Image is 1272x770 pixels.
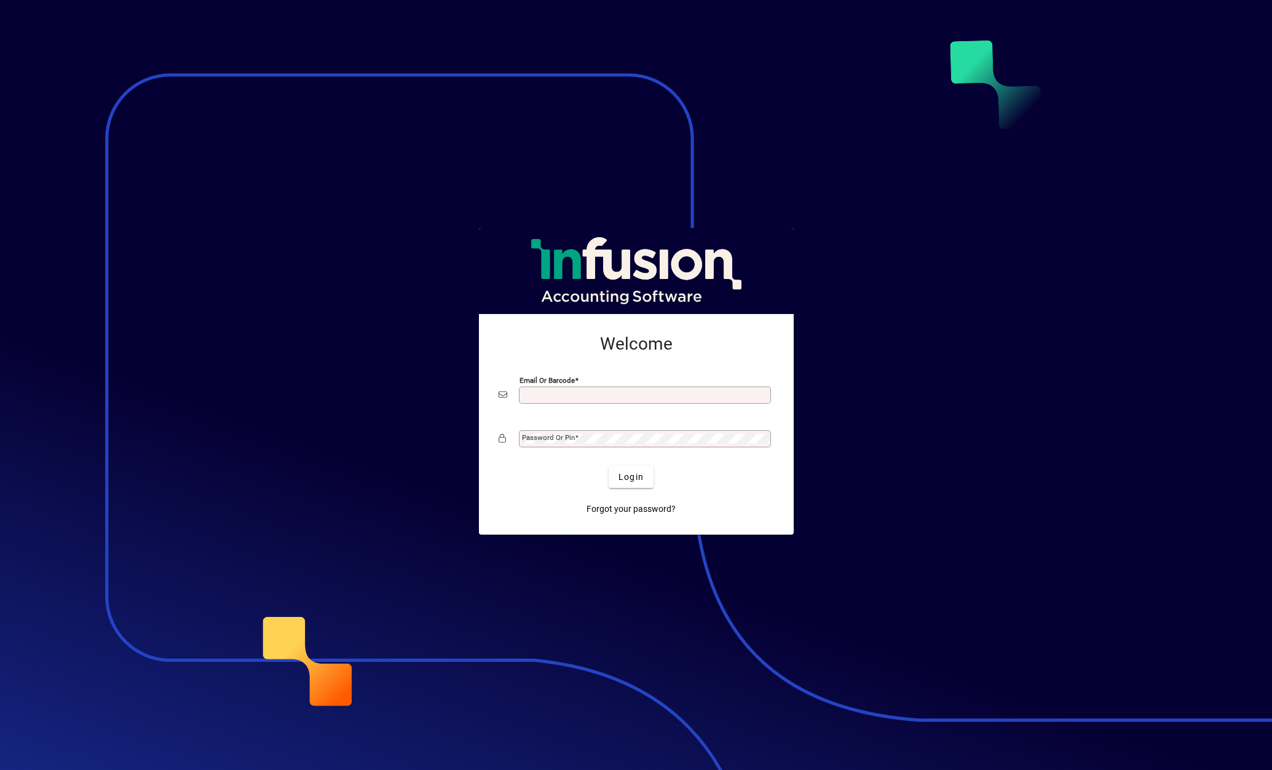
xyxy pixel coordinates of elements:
span: Login [618,471,644,484]
a: Forgot your password? [582,498,681,520]
button: Login [609,466,654,488]
mat-label: Password or Pin [522,433,575,442]
span: Forgot your password? [587,503,676,516]
mat-label: Email or Barcode [519,376,575,385]
h2: Welcome [499,334,774,355]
